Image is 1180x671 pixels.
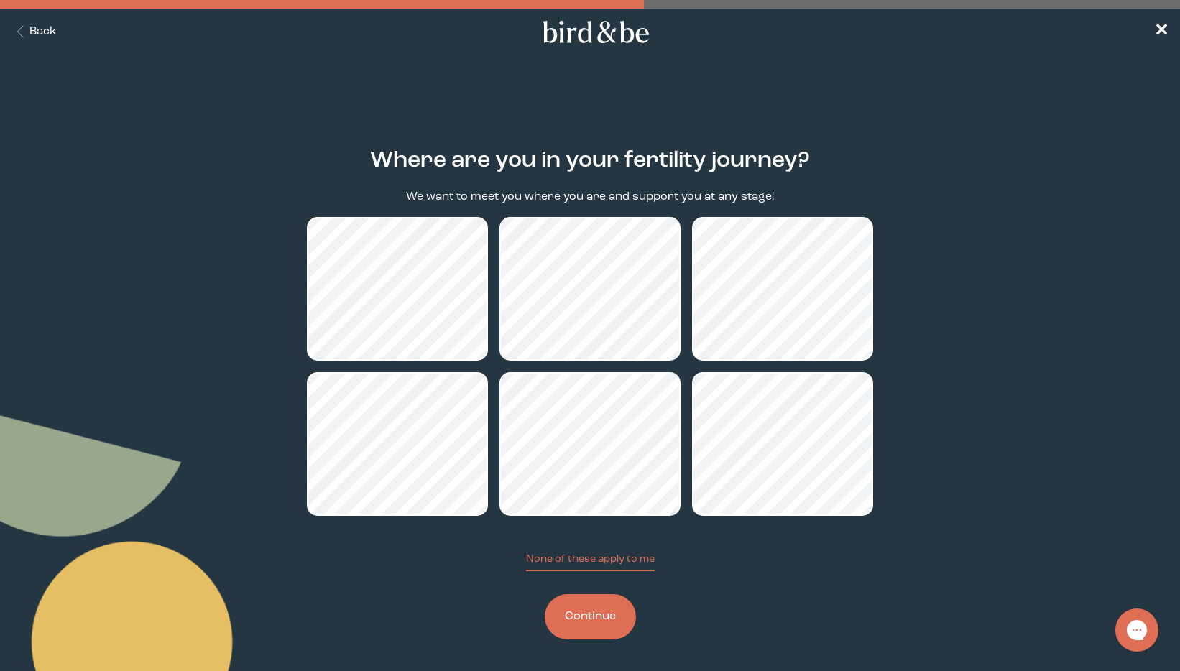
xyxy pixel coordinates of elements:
iframe: Gorgias live chat messenger [1108,603,1166,657]
a: ✕ [1154,19,1169,45]
p: We want to meet you where you are and support you at any stage! [406,189,774,205]
h2: Where are you in your fertility journey? [370,144,810,177]
button: Back Button [11,24,57,40]
button: None of these apply to me [526,552,655,571]
span: ✕ [1154,23,1169,40]
button: Continue [545,594,636,639]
